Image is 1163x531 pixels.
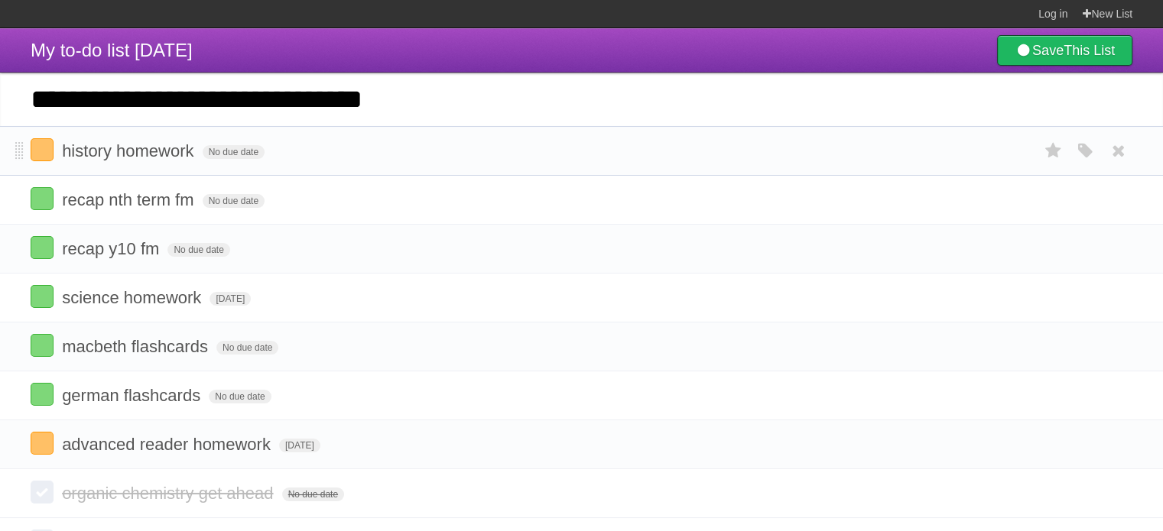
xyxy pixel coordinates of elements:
[1039,138,1068,164] label: Star task
[31,481,54,503] label: Done
[62,435,275,454] span: advanced reader homework
[203,145,265,159] span: No due date
[62,337,212,356] span: macbeth flashcards
[210,292,251,306] span: [DATE]
[31,138,54,161] label: Done
[997,35,1132,66] a: SaveThis List
[62,190,197,209] span: recap nth term fm
[31,334,54,357] label: Done
[203,194,265,208] span: No due date
[31,40,193,60] span: My to-do list [DATE]
[282,487,344,501] span: No due date
[31,187,54,210] label: Done
[62,484,277,503] span: organic chemistry get ahead
[62,141,197,160] span: history homework
[216,341,278,355] span: No due date
[62,386,204,405] span: german flashcards
[279,439,320,452] span: [DATE]
[31,236,54,259] label: Done
[62,288,205,307] span: science homework
[167,243,229,257] span: No due date
[1064,43,1115,58] b: This List
[62,239,163,258] span: recap y10 fm
[31,285,54,308] label: Done
[209,390,271,403] span: No due date
[31,383,54,406] label: Done
[31,432,54,455] label: Done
